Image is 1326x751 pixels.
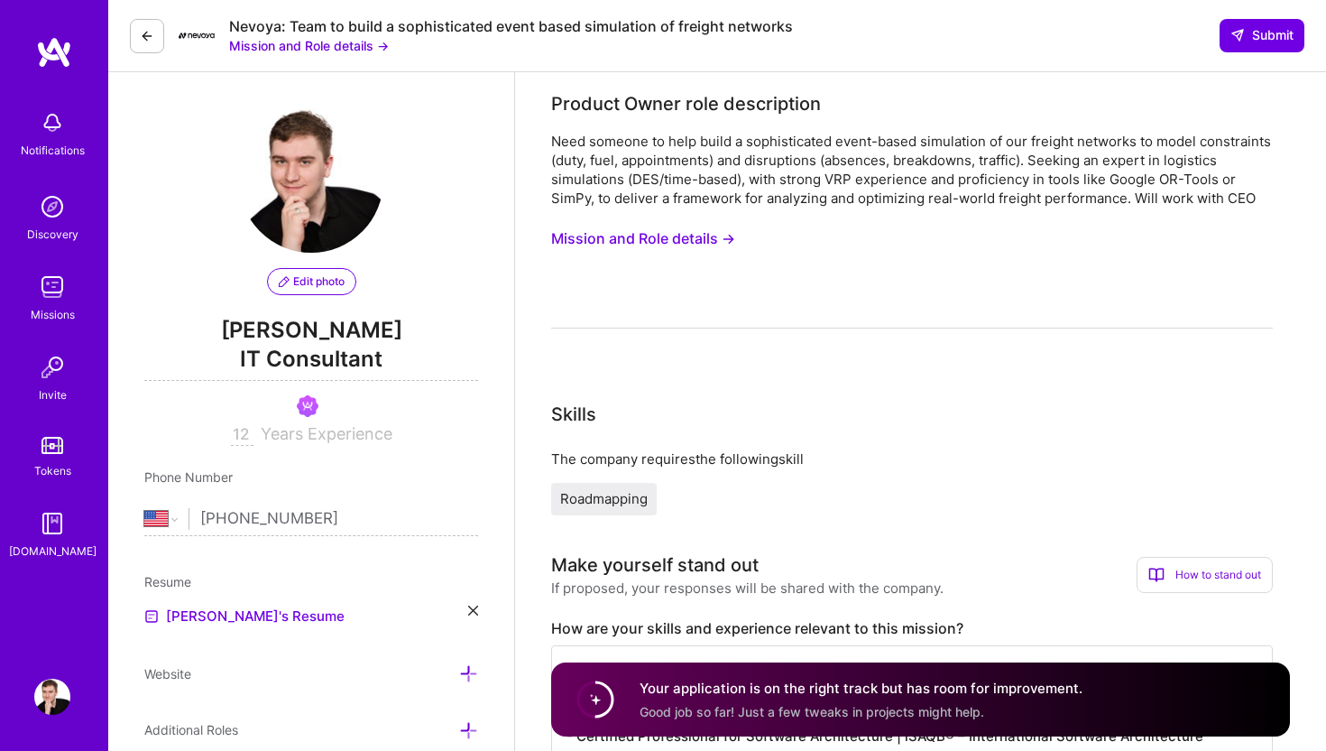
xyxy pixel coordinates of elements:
[140,29,154,43] i: icon LeftArrowDark
[551,619,1273,638] label: How are your skills and experience relevant to this mission?
[231,424,253,446] input: XX
[21,141,85,160] div: Notifications
[200,493,478,545] input: +1 (000) 000-0000
[551,579,944,598] div: If proposed, your responses will be shared with the company.
[144,666,191,681] span: Website
[239,108,383,253] img: User Avatar
[144,574,191,589] span: Resume
[1220,19,1304,51] button: Submit
[551,222,735,255] button: Mission and Role details →
[144,317,478,344] span: [PERSON_NAME]
[1230,26,1294,44] span: Submit
[551,401,596,428] div: Skills
[229,17,793,36] div: Nevoya: Team to build a sophisticated event based simulation of freight networks
[267,268,356,295] button: Edit photo
[39,385,67,404] div: Invite
[551,450,1273,468] div: The company requires the following skill
[279,276,290,287] i: icon PencilPurple
[36,36,72,69] img: logo
[30,679,75,715] a: User Avatar
[41,437,63,454] img: tokens
[34,349,70,385] img: Invite
[551,90,821,117] div: Product Owner role description
[144,469,233,485] span: Phone Number
[1148,567,1165,583] i: icon BookOpen
[179,32,215,39] img: Company Logo
[27,225,78,244] div: Discovery
[551,132,1273,208] div: Need someone to help build a sophisticated event-based simulation of our freight networks to mode...
[9,542,97,561] div: [DOMAIN_NAME]
[34,189,70,225] img: discovery
[640,679,1082,698] h4: Your application is on the right track but has room for improvement.
[640,703,984,719] span: Good job so far! Just a few tweaks in projects might help.
[551,552,759,579] div: Make yourself stand out
[229,36,389,55] button: Mission and Role details →
[1230,28,1245,42] i: icon SendLight
[34,505,70,542] img: guide book
[468,606,478,616] i: icon Close
[560,490,648,507] span: Roadmapping
[34,679,70,715] img: User Avatar
[34,105,70,141] img: bell
[144,606,345,627] a: [PERSON_NAME]'s Resume
[34,461,71,480] div: Tokens
[144,722,238,737] span: Additional Roles
[144,609,159,624] img: Resume
[34,269,70,305] img: teamwork
[144,344,478,381] span: IT Consultant
[297,395,318,417] img: Been on Mission
[31,305,75,324] div: Missions
[1137,557,1273,593] div: How to stand out
[279,274,345,290] span: Edit photo
[261,424,392,443] span: Years Experience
